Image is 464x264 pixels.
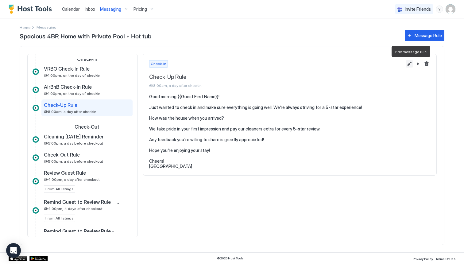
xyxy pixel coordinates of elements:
[20,24,30,30] a: Home
[44,91,100,96] span: @1:00pm, on the day of checkin
[20,31,399,40] span: Spacious 4BR Home with Private Pool + Hot tub
[413,257,433,261] span: Privacy Policy
[44,102,77,108] span: Check-Up Rule
[45,215,74,221] span: From All listings
[406,60,413,68] button: Edit message rule
[217,256,244,260] span: © 2025 Host Tools
[62,6,80,12] a: Calendar
[151,61,166,67] span: Check-In
[405,6,431,12] span: Invite Friends
[45,186,74,192] span: From All listings
[405,30,444,41] button: Message Rule
[446,4,455,14] div: User profile
[44,152,80,158] span: Check-Out Rule
[20,25,30,30] span: Home
[44,73,100,78] span: @1:00pm, on the day of checkin
[29,256,48,261] a: Google Play Store
[37,25,56,29] span: Breadcrumb
[9,5,55,14] a: Host Tools Logo
[9,256,27,261] a: App Store
[44,109,96,114] span: @8:00am, a day after checkin
[44,141,103,146] span: @5:00pm, a day before checkout
[44,84,92,90] span: AirBnB Check-In Rule
[395,49,427,54] span: Edit message rule
[85,6,95,12] a: Inbox
[149,83,403,88] span: @8:00am, a day after checkin
[20,24,30,30] div: Breadcrumb
[149,94,430,169] pre: Good morning {{Guest First Name}}! Just wanted to check in and make sure everything is going well...
[44,177,100,182] span: @4:00pm, a day after checkout
[413,255,433,262] a: Privacy Policy
[149,74,403,81] span: Check-Up Rule
[44,170,86,176] span: Review Guest Rule
[435,255,455,262] a: Terms Of Use
[415,32,442,39] div: Message Rule
[100,6,121,12] span: Messaging
[44,199,120,205] span: Remind Guest to Review Rule - AirBnB
[75,124,99,130] span: Check-Out
[436,6,443,13] div: menu
[77,56,97,62] span: Check-In
[423,60,430,68] button: Delete message rule
[44,206,102,211] span: @4:00pm, 4 days after checkout
[44,228,120,234] span: Remind Guest to Review Rule - VRBO
[44,134,104,140] span: Cleaning [DATE] Reminder
[435,257,455,261] span: Terms Of Use
[44,159,103,164] span: @5:00pm, a day before checkout
[133,6,147,12] span: Pricing
[44,66,90,72] span: VRBO Check-In Rule
[6,243,21,258] div: Open Intercom Messenger
[414,60,422,68] button: Pause Message Rule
